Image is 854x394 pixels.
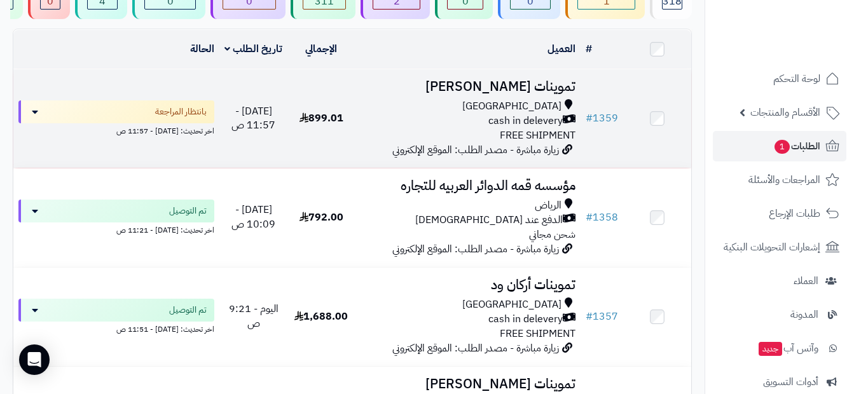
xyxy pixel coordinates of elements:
span: [DATE] - 11:57 ص [231,104,275,133]
a: #1359 [586,111,618,126]
span: المدونة [790,306,818,323]
a: العميل [548,41,575,57]
a: طلبات الإرجاع [713,198,846,229]
span: تم التوصيل [169,304,207,316]
span: FREE SHIPMENT [500,326,575,341]
a: لوحة التحكم [713,64,846,94]
span: 792.00 [300,210,343,225]
span: [DATE] - 10:09 ص [231,202,275,232]
span: cash in delevery [488,114,563,128]
span: طلبات الإرجاع [769,205,820,222]
span: شحن مجاني [529,227,575,242]
a: العملاء [713,266,846,296]
div: اخر تحديث: [DATE] - 11:57 ص [18,123,214,137]
div: اخر تحديث: [DATE] - 11:21 ص [18,222,214,236]
span: # [586,309,593,324]
span: أدوات التسويق [763,373,818,391]
h3: تموينات [PERSON_NAME] [360,79,575,94]
span: الطلبات [773,137,820,155]
span: [GEOGRAPHIC_DATA] [462,99,561,114]
span: لوحة التحكم [773,70,820,88]
span: الرياض [535,198,561,213]
a: المدونة [713,299,846,330]
span: 1 [775,140,790,154]
a: الطلبات1 [713,131,846,161]
a: #1357 [586,309,618,324]
a: إشعارات التحويلات البنكية [713,232,846,262]
div: اخر تحديث: [DATE] - 11:51 ص [18,322,214,335]
span: العملاء [794,272,818,290]
span: # [586,111,593,126]
span: تم التوصيل [169,205,207,217]
span: بانتظار المراجعة [155,105,207,118]
span: اليوم - 9:21 ص [229,301,279,331]
a: وآتس آبجديد [713,333,846,363]
span: إشعارات التحويلات البنكية [724,238,820,256]
span: FREE SHIPMENT [500,128,575,143]
span: 899.01 [300,111,343,126]
span: جديد [759,342,782,356]
span: 1,688.00 [294,309,348,324]
div: Open Intercom Messenger [19,344,50,375]
span: الدفع عند [DEMOGRAPHIC_DATA] [415,213,563,228]
span: المراجعات والأسئلة [748,171,820,189]
span: cash in delevery [488,312,563,327]
a: تاريخ الطلب [224,41,282,57]
span: # [586,210,593,225]
span: [GEOGRAPHIC_DATA] [462,297,561,312]
span: زيارة مباشرة - مصدر الطلب: الموقع الإلكتروني [392,341,559,356]
a: الإجمالي [305,41,337,57]
span: الأقسام والمنتجات [750,104,820,121]
a: # [586,41,592,57]
a: الحالة [190,41,214,57]
span: زيارة مباشرة - مصدر الطلب: الموقع الإلكتروني [392,142,559,158]
h3: تموينات [PERSON_NAME] [360,377,575,391]
span: زيارة مباشرة - مصدر الطلب: الموقع الإلكتروني [392,241,559,257]
h3: تموينات أركان ود [360,278,575,292]
h3: مؤسسه قمه الدوائر العربيه للتجاره [360,179,575,193]
a: #1358 [586,210,618,225]
img: logo-2.png [768,34,842,61]
a: المراجعات والأسئلة [713,165,846,195]
span: وآتس آب [757,339,818,357]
